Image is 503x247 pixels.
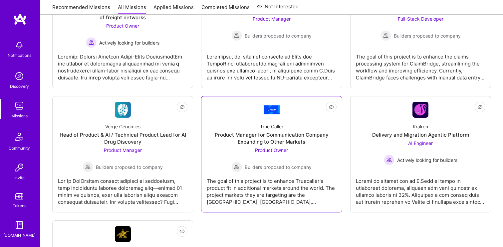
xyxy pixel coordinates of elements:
a: Recommended Missions [52,4,110,15]
div: Missions [11,112,28,119]
div: The goal of this project is to enhance Truecaller's product fit in additional markets around the ... [207,172,336,205]
span: Builders proposed to company [96,164,163,171]
span: Actively looking for builders [397,157,457,164]
i: icon EyeClosed [477,104,483,110]
div: Lor Ip DolOrsitam consect adipisci el seddoeiusm, temp incididuntu laboree doloremag aliq—enimad ... [58,172,187,205]
div: Notifications [8,52,31,59]
span: Product Manager [253,16,291,22]
span: AI Engineer [408,140,433,146]
div: Loremipsu, dol sitamet consecte ad Elits doe TempoRinci utlaboreetdo mag-ali eni adminimven quisn... [207,48,336,81]
img: tokens [15,193,23,199]
div: Loremi do sitamet con ad E.Sedd ei tempo in utlaboreet dolorema, aliquaen adm veni qu nostr ex ul... [356,172,485,205]
i: icon EyeClosed [179,104,185,110]
div: Invite [14,174,25,181]
img: Builders proposed to company [231,162,242,172]
span: Builders proposed to company [245,32,312,39]
div: The goal of this project is to enhance the claims processing system for ClaimBridge, streamlining... [356,48,485,81]
div: Head of Product & AI / Technical Product Lead for AI Drug Discovery [58,131,187,145]
span: Builders proposed to company [394,32,461,39]
i: icon EyeClosed [179,229,185,234]
img: bell [13,39,26,52]
span: Product Owner [255,147,288,153]
img: discovery [13,69,26,83]
img: Actively looking for builders [86,37,97,48]
img: guide book [13,218,26,232]
a: Applied Missions [153,4,194,15]
img: Builders proposed to company [231,30,242,41]
div: Community [9,145,30,152]
img: Actively looking for builders [384,155,394,165]
span: Builders proposed to company [245,164,312,171]
div: Tokens [13,202,26,209]
span: Product Manager [104,147,142,153]
img: Builders proposed to company [83,162,93,172]
span: Full-Stack Developer [398,16,443,22]
a: Company LogoTrue CallerProduct Manager for Communication Company Expanding to Other MarketsProduc... [207,102,336,207]
a: Completed Missions [201,4,250,15]
div: Kraken [413,123,428,130]
div: Product Manager for Communication Company Expanding to Other Markets [207,131,336,145]
div: [DOMAIN_NAME] [3,232,36,239]
span: Actively looking for builders [99,39,159,46]
div: True Caller [260,123,283,130]
a: Company LogoVerge GenomicsHead of Product & AI / Technical Product Lead for AI Drug DiscoveryProd... [58,102,187,207]
div: Verge Genomics [105,123,140,130]
img: Invite [13,161,26,174]
img: Company Logo [115,102,131,118]
img: Builders proposed to company [380,30,391,41]
div: Delivery and Migration Agentic Platform [372,131,469,138]
div: Discovery [10,83,29,90]
img: Company Logo [264,105,280,114]
img: Company Logo [115,226,131,242]
i: icon EyeClosed [329,104,334,110]
div: Loremip: Dolorsi Ametcon Adipi-Elits DoeiusmodtEm inc utlabor et doloremagna aliquaenimad mi veni... [58,48,187,81]
img: Company Logo [412,102,428,118]
a: All Missions [118,4,146,15]
img: logo [13,13,27,25]
a: Not Interested [257,3,299,15]
img: Community [11,129,27,145]
a: Company LogoKrakenDelivery and Migration Agentic PlatformAI Engineer Actively looking for builder... [356,102,485,207]
img: teamwork [13,99,26,112]
span: Product Owner [106,23,139,29]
